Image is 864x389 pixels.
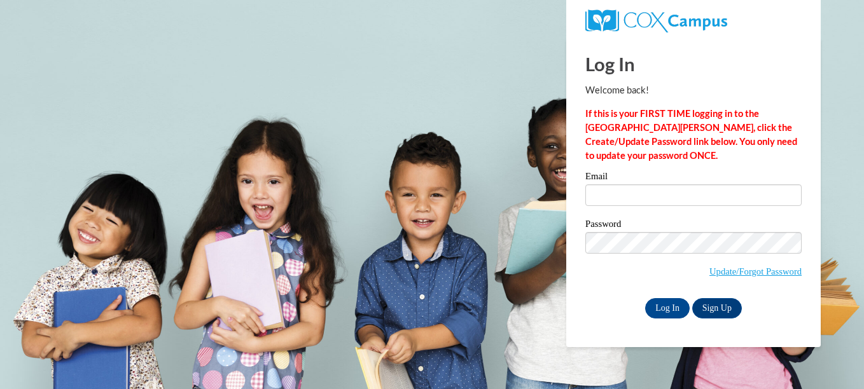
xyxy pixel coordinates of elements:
img: COX Campus [585,10,727,32]
strong: If this is your FIRST TIME logging in to the [GEOGRAPHIC_DATA][PERSON_NAME], click the Create/Upd... [585,108,797,161]
a: COX Campus [585,15,727,25]
label: Password [585,219,802,232]
h1: Log In [585,51,802,77]
input: Log In [645,298,690,318]
label: Email [585,172,802,184]
a: Update/Forgot Password [709,266,802,276]
a: Sign Up [692,298,742,318]
p: Welcome back! [585,83,802,97]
